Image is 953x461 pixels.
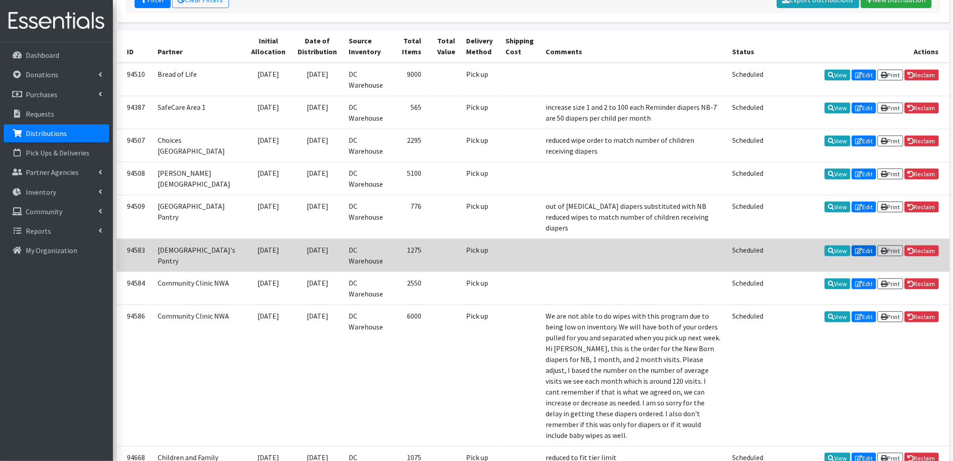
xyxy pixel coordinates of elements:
a: Reclaim [905,169,939,179]
td: Pick up [461,195,500,239]
td: [DATE] [292,305,344,446]
td: Scheduled [727,305,769,446]
td: Scheduled [727,239,769,272]
a: Print [878,169,903,179]
td: [DATE] [245,239,292,272]
th: Initial Allocation [245,30,292,63]
a: Edit [852,311,876,322]
td: Choices [GEOGRAPHIC_DATA] [153,129,245,162]
a: View [825,136,850,146]
td: 94586 [117,305,153,446]
td: 94584 [117,272,153,305]
a: Purchases [4,85,109,103]
th: Delivery Method [461,30,500,63]
td: [DATE] [292,272,344,305]
td: Scheduled [727,162,769,195]
p: My Organization [26,246,77,255]
a: Edit [852,245,876,256]
td: 565 [390,96,427,129]
td: DC Warehouse [344,63,390,96]
td: Pick up [461,305,500,446]
a: Edit [852,70,876,80]
a: Print [878,202,903,212]
td: DC Warehouse [344,96,390,129]
a: Edit [852,202,876,212]
p: Inventory [26,188,56,197]
td: [DATE] [292,195,344,239]
th: ID [117,30,153,63]
td: [GEOGRAPHIC_DATA] Pantry [153,195,245,239]
p: Donations [26,70,58,79]
a: Print [878,70,903,80]
td: Community Clinic NWA [153,305,245,446]
a: Dashboard [4,46,109,64]
p: Reports [26,226,51,235]
td: [DATE] [245,162,292,195]
a: Inventory [4,183,109,201]
td: Pick up [461,162,500,195]
th: Source Inventory [344,30,390,63]
a: Pick Ups & Deliveries [4,144,109,162]
td: [DATE] [245,96,292,129]
td: [DEMOGRAPHIC_DATA]'s Pantry [153,239,245,272]
td: DC Warehouse [344,129,390,162]
td: 6000 [390,305,427,446]
img: HumanEssentials [4,6,109,36]
td: 94387 [117,96,153,129]
td: [DATE] [292,129,344,162]
td: Pick up [461,272,500,305]
td: out of [MEDICAL_DATA] diapers substituted with NB reduced wipes to match number of children recei... [541,195,727,239]
td: [DATE] [245,272,292,305]
a: Edit [852,136,876,146]
td: DC Warehouse [344,305,390,446]
td: [DATE] [292,239,344,272]
td: 776 [390,195,427,239]
td: Scheduled [727,272,769,305]
a: View [825,70,850,80]
a: Community [4,202,109,221]
p: Community [26,207,62,216]
th: Date of Distribution [292,30,344,63]
td: Bread of Life [153,63,245,96]
a: View [825,169,850,179]
a: Print [878,278,903,289]
td: [DATE] [245,305,292,446]
th: Partner [153,30,245,63]
th: Total Value [427,30,461,63]
th: Status [727,30,769,63]
th: Comments [541,30,727,63]
a: Requests [4,105,109,123]
td: 94507 [117,129,153,162]
td: DC Warehouse [344,272,390,305]
td: 2295 [390,129,427,162]
p: Distributions [26,129,67,138]
td: We are not able to do wipes with this program due to being low on inventory. We will have both of... [541,305,727,446]
a: Print [878,245,903,256]
a: Reports [4,222,109,240]
td: Scheduled [727,129,769,162]
a: Edit [852,169,876,179]
a: Reclaim [905,278,939,289]
td: SafeCare Area 1 [153,96,245,129]
td: Pick up [461,239,500,272]
a: My Organization [4,241,109,259]
td: 94510 [117,63,153,96]
a: Reclaim [905,245,939,256]
a: Print [878,311,903,322]
td: 9000 [390,63,427,96]
td: DC Warehouse [344,239,390,272]
a: Donations [4,66,109,84]
td: Scheduled [727,96,769,129]
td: 94509 [117,195,153,239]
td: 1275 [390,239,427,272]
td: [DATE] [292,96,344,129]
td: Pick up [461,129,500,162]
td: 94583 [117,239,153,272]
a: Distributions [4,124,109,142]
p: Partner Agencies [26,168,79,177]
p: Pick Ups & Deliveries [26,148,89,157]
td: Community Clinic NWA [153,272,245,305]
td: Scheduled [727,195,769,239]
td: DC Warehouse [344,162,390,195]
a: View [825,245,850,256]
